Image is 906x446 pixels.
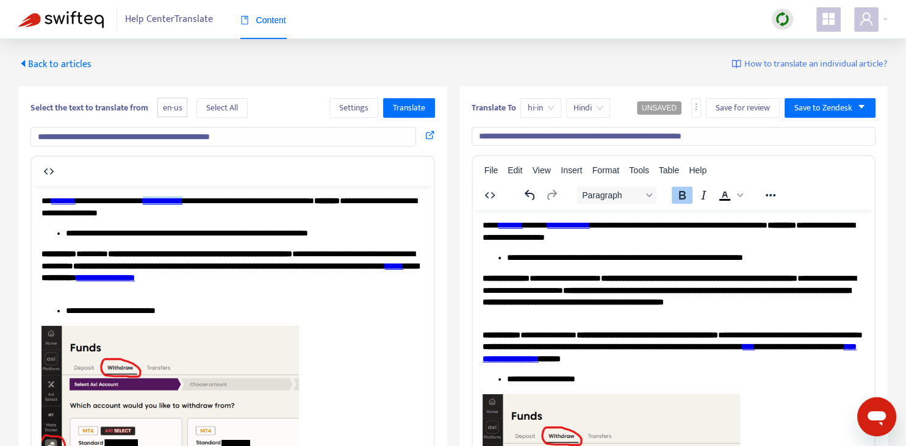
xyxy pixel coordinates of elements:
[196,98,248,118] button: Select All
[689,165,706,175] span: Help
[706,98,780,118] button: Save for review
[31,101,148,115] b: Select the text to translate from
[857,103,866,111] span: caret-down
[732,57,888,71] a: How to translate an individual article?
[744,57,888,71] span: How to translate an individual article?
[794,101,852,115] span: Save to Zendesk
[582,190,642,200] span: Paragraph
[592,165,619,175] span: Format
[393,101,425,115] span: Translate
[692,103,700,111] span: more
[642,104,677,112] span: UNSAVED
[732,59,741,69] img: image-link
[240,15,286,25] span: Content
[157,98,187,118] span: en-us
[484,165,498,175] span: File
[785,98,875,118] button: Save to Zendeskcaret-down
[857,397,896,436] iframe: Button to launch messaging window
[573,99,603,117] span: Hindi
[760,187,781,204] button: Reveal or hide additional toolbar items
[821,12,836,26] span: appstore
[859,12,874,26] span: user
[472,101,516,115] b: Translate To
[775,12,790,27] img: sync.dc5367851b00ba804db3.png
[18,59,28,68] span: caret-left
[18,56,92,73] span: Back to articles
[18,11,104,28] img: Swifteq
[533,165,551,175] span: View
[520,187,541,204] button: Undo
[329,98,378,118] button: Settings
[528,99,554,117] span: hi-in
[714,187,745,204] div: Text color Black
[577,187,656,204] button: Block Paragraph
[240,16,249,24] span: book
[339,101,369,115] span: Settings
[541,187,562,204] button: Redo
[561,165,582,175] span: Insert
[508,165,522,175] span: Edit
[659,165,679,175] span: Table
[629,165,649,175] span: Tools
[383,98,435,118] button: Translate
[716,101,770,115] span: Save for review
[672,187,692,204] button: Bold
[125,8,213,31] span: Help Center Translate
[691,98,701,118] button: more
[693,187,714,204] button: Italic
[206,101,238,115] span: Select All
